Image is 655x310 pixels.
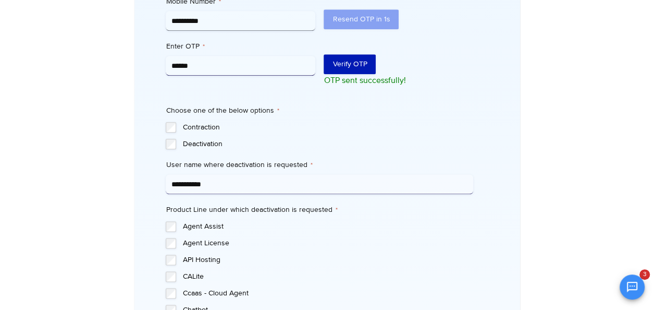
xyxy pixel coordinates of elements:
legend: Choose one of the below options [166,105,279,116]
label: CALite [182,271,473,282]
label: Contraction [182,122,473,133]
label: Agent License [182,238,473,248]
span: 3 [639,269,650,280]
label: Deactivation [182,139,473,149]
button: Verify OTP [324,54,376,74]
label: Agent Assist [182,221,473,232]
button: Open chat [620,275,645,300]
label: API Hosting [182,255,473,265]
button: Resend OTP in 1s [324,9,399,29]
label: Ccaas - Cloud Agent [182,288,473,299]
p: OTP sent successfully! [324,74,473,87]
legend: Product Line under which deactivation is requested [166,205,337,215]
label: User name where deactivation is requested [166,160,473,170]
label: Enter OTP [166,41,315,52]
